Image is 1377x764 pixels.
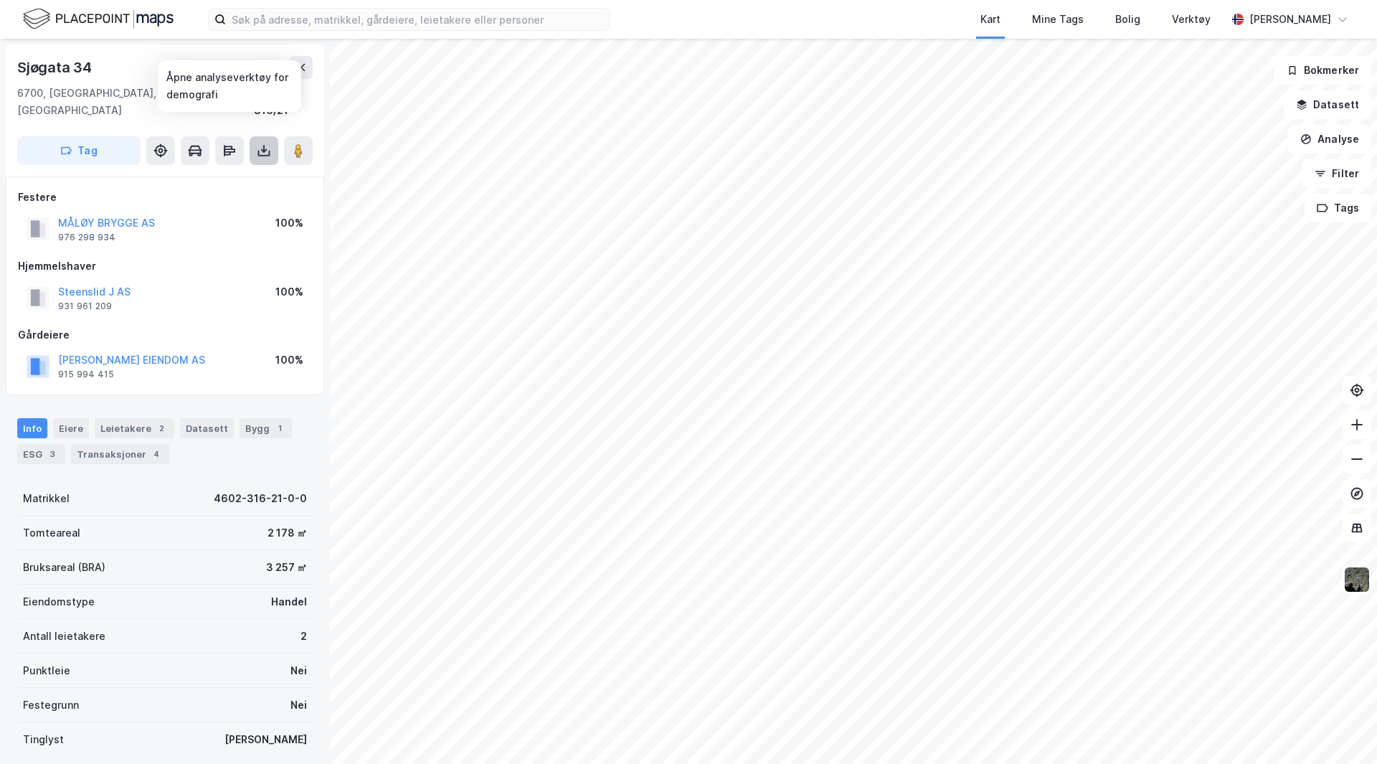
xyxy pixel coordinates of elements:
div: 3 [45,447,60,461]
img: 9k= [1343,566,1371,593]
div: Info [17,418,47,438]
button: Bokmerker [1274,56,1371,85]
div: Verktøy [1172,11,1211,28]
button: Tags [1305,194,1371,222]
div: [PERSON_NAME] [1249,11,1331,28]
div: Kontrollprogram for chat [1305,695,1377,764]
div: Datasett [180,418,234,438]
div: Sjøgata 34 [17,56,95,79]
button: Datasett [1284,90,1371,119]
div: Hjemmelshaver [18,258,312,275]
div: Gårdeiere [18,326,312,344]
div: Nei [290,662,307,679]
div: 976 298 934 [58,232,115,243]
iframe: Chat Widget [1305,695,1377,764]
div: Punktleie [23,662,70,679]
div: 3 257 ㎡ [266,559,307,576]
div: Antall leietakere [23,628,105,645]
div: Tinglyst [23,731,64,748]
div: Matrikkel [23,490,70,507]
input: Søk på adresse, matrikkel, gårdeiere, leietakere eller personer [226,9,609,30]
div: Mine Tags [1032,11,1084,28]
div: 4 [149,447,164,461]
div: 931 961 209 [58,301,112,312]
div: Festere [18,189,312,206]
div: 2 [301,628,307,645]
div: 4602-316-21-0-0 [214,490,307,507]
div: 100% [275,352,303,369]
div: 100% [275,283,303,301]
div: Kinn, 316/21 [254,85,313,119]
button: Filter [1302,159,1371,188]
div: 2 178 ㎡ [268,524,307,542]
div: 915 994 415 [58,369,114,380]
div: [PERSON_NAME] [224,731,307,748]
div: Eiendomstype [23,593,95,610]
button: Analyse [1288,125,1371,154]
div: Nei [290,697,307,714]
div: Festegrunn [23,697,79,714]
div: Leietakere [95,418,174,438]
div: ESG [17,444,65,464]
button: Tag [17,136,141,165]
div: Bygg [240,418,293,438]
div: 1 [273,421,287,435]
div: Eiere [53,418,89,438]
div: 2 [154,421,169,435]
div: Bruksareal (BRA) [23,559,105,576]
div: Transaksjoner [71,444,169,464]
div: Handel [271,593,307,610]
div: 100% [275,214,303,232]
div: Tomteareal [23,524,80,542]
div: 6700, [GEOGRAPHIC_DATA], [GEOGRAPHIC_DATA] [17,85,254,119]
img: logo.f888ab2527a4732fd821a326f86c7f29.svg [23,6,174,32]
div: Kart [980,11,1000,28]
div: Bolig [1115,11,1140,28]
